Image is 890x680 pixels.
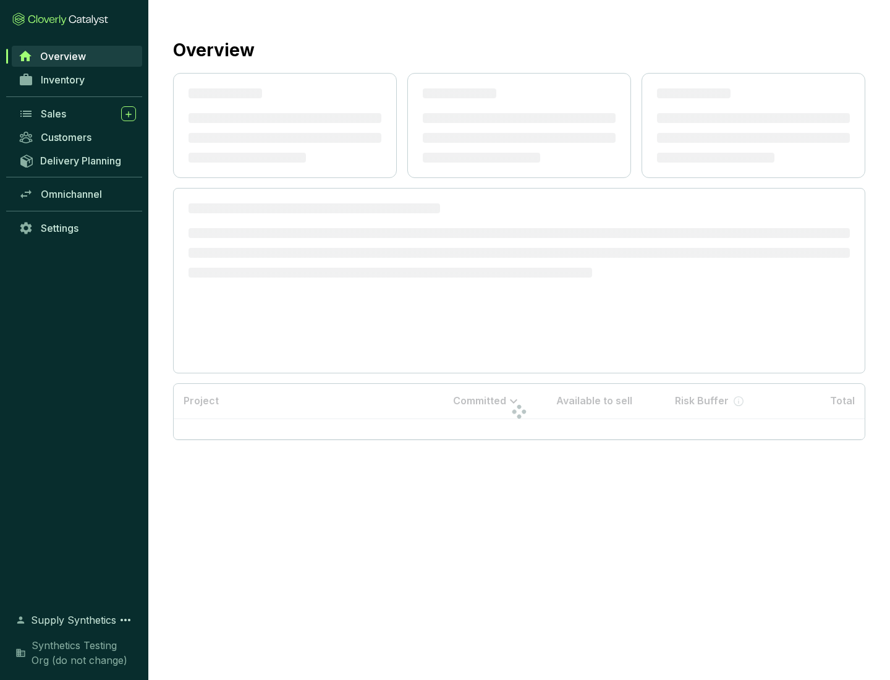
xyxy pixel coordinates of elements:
span: Omnichannel [41,188,102,200]
span: Delivery Planning [40,155,121,167]
span: Customers [41,131,91,143]
span: Settings [41,222,78,234]
span: Sales [41,108,66,120]
a: Inventory [12,69,142,90]
h2: Overview [173,37,255,63]
a: Customers [12,127,142,148]
a: Overview [12,46,142,67]
a: Settings [12,218,142,239]
a: Delivery Planning [12,150,142,171]
span: Overview [40,50,86,62]
a: Omnichannel [12,184,142,205]
span: Supply Synthetics [31,613,116,627]
span: Synthetics Testing Org (do not change) [32,638,136,668]
a: Sales [12,103,142,124]
span: Inventory [41,74,85,86]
